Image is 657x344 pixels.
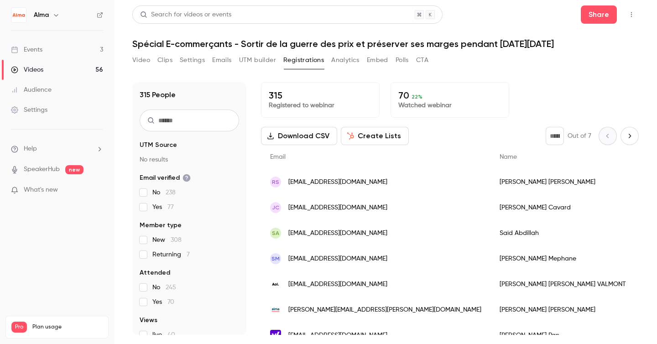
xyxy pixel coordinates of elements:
div: Audience [11,85,52,94]
p: 70 [398,90,501,101]
span: [EMAIL_ADDRESS][DOMAIN_NAME] [288,203,387,213]
button: Registrations [283,53,324,68]
span: Pro [11,322,27,333]
iframe: Noticeable Trigger [92,186,103,194]
span: [EMAIL_ADDRESS][DOMAIN_NAME] [288,177,387,187]
button: CTA [416,53,428,68]
p: Watched webinar [398,101,501,110]
span: Views [140,316,157,325]
h1: 315 People [140,89,176,100]
button: Share [581,5,617,24]
button: UTM builder [239,53,276,68]
span: New [152,235,182,245]
span: JC [272,203,279,212]
span: Help [24,144,37,154]
p: No results [140,155,239,164]
button: Embed [367,53,388,68]
button: Download CSV [261,127,337,145]
div: [PERSON_NAME] [PERSON_NAME] VALMONT [490,271,635,297]
span: Email [270,154,286,160]
button: Settings [180,53,205,68]
button: Next page [620,127,639,145]
span: 245 [166,284,176,291]
span: SA [272,229,279,237]
div: [PERSON_NAME] Cavard [490,195,635,220]
span: 40 [167,332,175,338]
div: [PERSON_NAME] [PERSON_NAME] [490,297,635,323]
span: [EMAIL_ADDRESS][DOMAIN_NAME] [288,280,387,289]
span: new [65,165,83,174]
span: No [152,283,176,292]
span: SM [271,255,280,263]
button: Polls [396,53,409,68]
span: Name [500,154,517,160]
div: [PERSON_NAME] [PERSON_NAME] [490,169,635,195]
span: No [152,188,176,197]
span: UTM Source [140,141,177,150]
span: Member type [140,221,182,230]
p: 315 [269,90,372,101]
span: [EMAIL_ADDRESS][DOMAIN_NAME] [288,229,387,238]
img: Alma [11,8,26,22]
button: Top Bar Actions [624,7,639,22]
p: Registered to webinar [269,101,372,110]
button: Video [132,53,150,68]
div: Search for videos or events [140,10,231,20]
p: Out of 7 [568,131,591,141]
div: [PERSON_NAME] Mephane [490,246,635,271]
span: 22 % [412,94,422,100]
span: 7 [187,251,190,258]
span: 308 [171,237,182,243]
button: Emails [212,53,231,68]
span: [PERSON_NAME][EMAIL_ADDRESS][PERSON_NAME][DOMAIN_NAME] [288,305,481,315]
span: 238 [166,189,176,196]
span: [EMAIL_ADDRESS][DOMAIN_NAME] [288,254,387,264]
span: RS [272,178,279,186]
div: Saïd Abdillah [490,220,635,246]
div: Videos [11,65,43,74]
span: Returning [152,250,190,259]
span: Yes [152,297,174,307]
span: 77 [167,204,174,210]
span: [EMAIL_ADDRESS][DOMAIN_NAME] [288,331,387,340]
a: SpeakerHub [24,165,60,174]
button: Create Lists [341,127,409,145]
img: getalma.eu [270,304,281,315]
span: Plan usage [32,323,103,331]
button: Clips [157,53,172,68]
h6: Alma [34,10,49,20]
h1: Spécial E-commerçants - Sortir de la guerre des prix et préserver ses marges pendant [DATE][DATE] [132,38,639,49]
span: What's new [24,185,58,195]
div: Events [11,45,42,54]
img: aol.com [270,279,281,290]
span: Yes [152,203,174,212]
img: yahoo.fr [270,330,281,341]
span: Email verified [140,173,191,182]
button: Analytics [331,53,360,68]
span: 70 [167,299,174,305]
span: Attended [140,268,170,277]
div: Settings [11,105,47,115]
span: live [152,330,175,339]
li: help-dropdown-opener [11,144,103,154]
